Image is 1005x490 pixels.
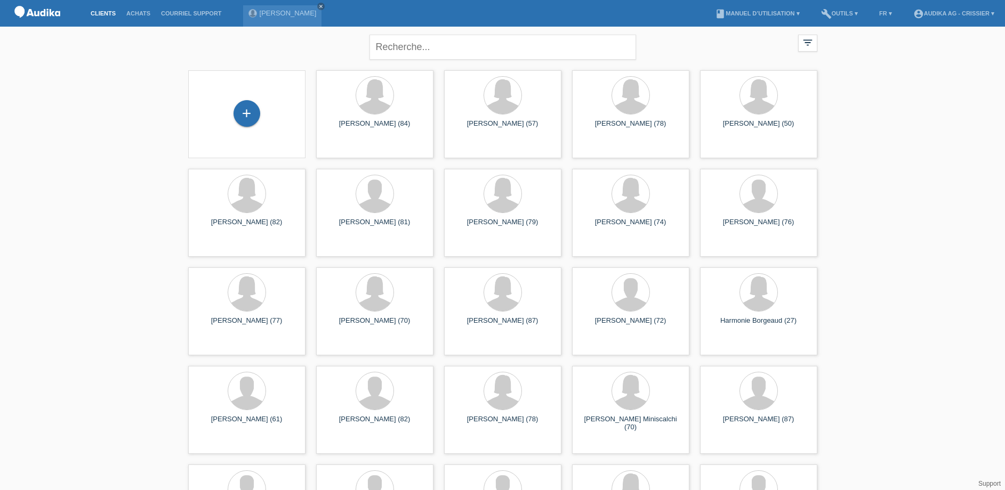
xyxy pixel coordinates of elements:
input: Recherche... [369,35,636,60]
div: [PERSON_NAME] (87) [453,316,553,333]
a: buildOutils ▾ [816,10,863,17]
div: [PERSON_NAME] (82) [325,415,425,432]
div: [PERSON_NAME] (74) [581,218,681,235]
div: [PERSON_NAME] (61) [197,415,297,432]
a: FR ▾ [874,10,897,17]
a: account_circleAudika AG - Crissier ▾ [908,10,1000,17]
a: bookManuel d’utilisation ▾ [710,10,805,17]
div: [PERSON_NAME] (77) [197,316,297,333]
div: [PERSON_NAME] (78) [453,415,553,432]
a: Courriel Support [156,10,227,17]
i: filter_list [802,37,814,48]
div: Harmonie Borgeaud (27) [709,316,809,333]
a: POS — MF Group [11,21,64,29]
div: [PERSON_NAME] (84) [325,119,425,136]
div: [PERSON_NAME] (79) [453,218,553,235]
div: [PERSON_NAME] (87) [709,415,809,432]
div: [PERSON_NAME] (78) [581,119,681,136]
div: [PERSON_NAME] (81) [325,218,425,235]
div: [PERSON_NAME] (82) [197,218,297,235]
div: [PERSON_NAME] (70) [325,316,425,333]
i: book [715,9,726,19]
i: account_circle [913,9,924,19]
i: build [821,9,832,19]
a: close [317,3,325,10]
a: Achats [121,10,156,17]
div: [PERSON_NAME] (72) [581,316,681,333]
div: Enregistrer le client [234,104,260,123]
div: [PERSON_NAME] (50) [709,119,809,136]
div: [PERSON_NAME] (76) [709,218,809,235]
a: Clients [85,10,121,17]
div: [PERSON_NAME] (57) [453,119,553,136]
i: close [318,4,324,9]
div: [PERSON_NAME] Miniscalchi (70) [581,415,681,432]
a: [PERSON_NAME] [260,9,317,17]
a: Support [978,480,1001,487]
